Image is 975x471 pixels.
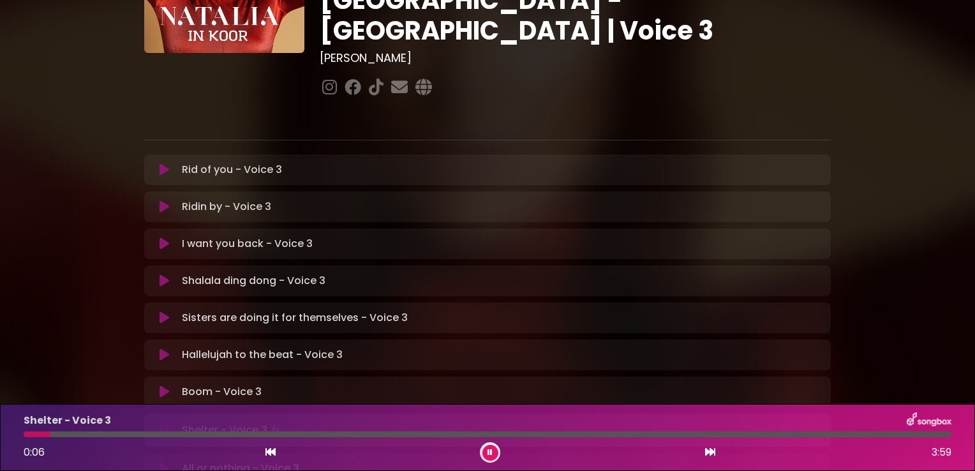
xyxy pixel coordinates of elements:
span: 0:06 [24,445,45,460]
p: Ridin by - Voice 3 [182,199,271,214]
p: Shalala ding dong - Voice 3 [182,273,325,288]
p: Hallelujah to the beat - Voice 3 [182,347,343,363]
span: 3:59 [932,445,951,460]
p: Rid of you - Voice 3 [182,162,282,177]
img: songbox-logo-white.png [907,412,951,429]
p: I want you back - Voice 3 [182,236,313,251]
h3: [PERSON_NAME] [320,51,831,65]
p: Sisters are doing it for themselves - Voice 3 [182,310,408,325]
p: Boom - Voice 3 [182,384,262,400]
p: Shelter - Voice 3 [24,413,111,428]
